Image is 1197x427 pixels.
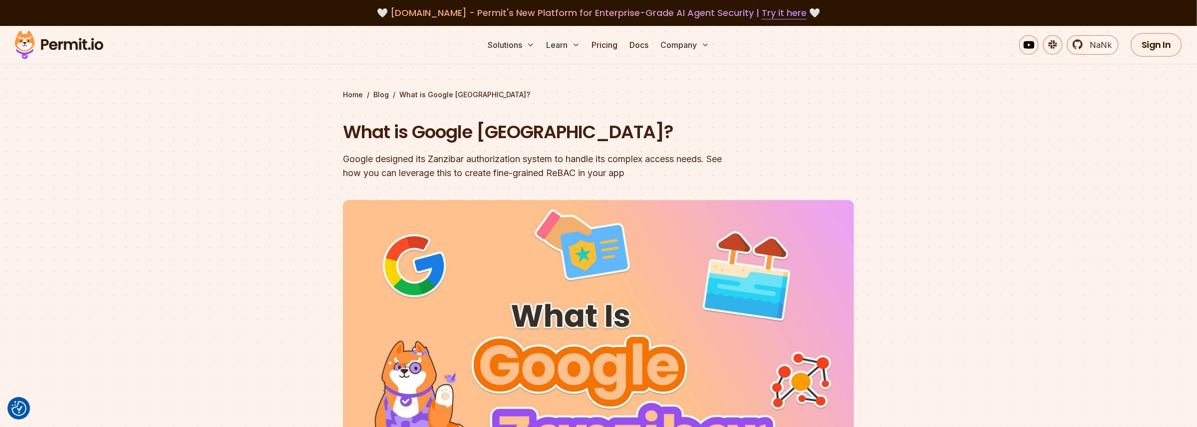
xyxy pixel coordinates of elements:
button: Solutions [484,35,539,55]
div: Google designed its Zanzibar authorization system to handle its complex access needs. See how you... [343,152,726,180]
div: 🤍 🤍 [24,6,1173,20]
button: Company [657,35,713,55]
h1: What is Google [GEOGRAPHIC_DATA]? [343,120,726,145]
a: Home [343,90,363,100]
img: Revisit consent button [11,401,26,416]
button: Consent Preferences [11,401,26,416]
div: / / [343,90,854,100]
a: Pricing [588,35,622,55]
a: NaNk [1067,35,1119,55]
a: Blog [373,90,389,100]
button: Learn [543,35,584,55]
a: Docs [626,35,653,55]
a: Sign In [1131,33,1182,57]
span: [DOMAIN_NAME] - Permit's New Platform for Enterprise-Grade AI Agent Security | [390,6,807,19]
span: NaNk [1084,39,1112,51]
img: Permit logo [10,28,108,62]
a: Try it here [762,6,807,19]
